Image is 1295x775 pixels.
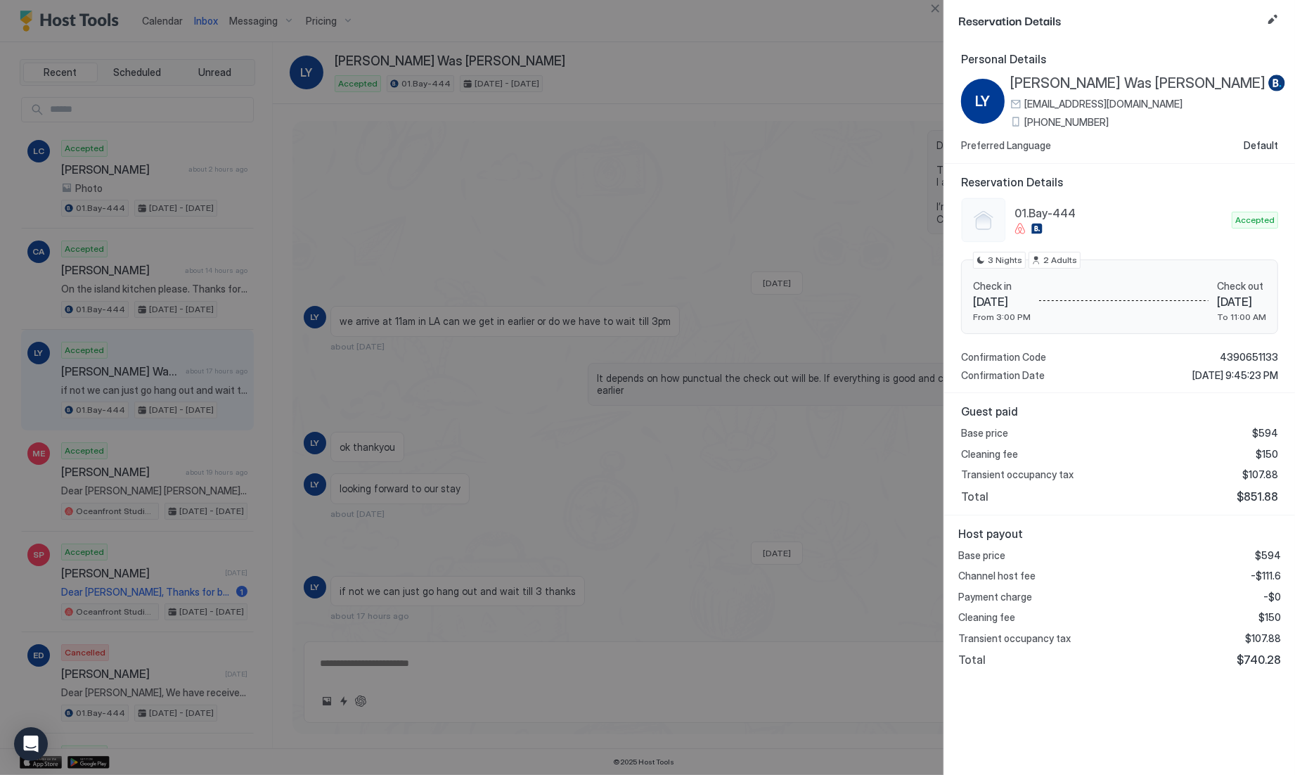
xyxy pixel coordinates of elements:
span: Base price [961,427,1008,440]
span: $150 [1256,448,1278,461]
button: Edit reservation [1264,11,1281,28]
span: 2 Adults [1043,254,1077,267]
span: Base price [958,549,1005,562]
span: -$0 [1263,591,1281,603]
span: $594 [1255,549,1281,562]
span: To 11:00 AM [1217,312,1266,322]
span: $107.88 [1245,632,1281,645]
span: Check out [1217,280,1266,293]
span: Check in [973,280,1031,293]
span: Reservation Details [961,175,1278,189]
span: $851.88 [1237,489,1278,504]
span: Transient occupancy tax [961,468,1074,481]
span: Accepted [1235,214,1275,226]
span: [EMAIL_ADDRESS][DOMAIN_NAME] [1024,98,1183,110]
span: Confirmation Code [961,351,1046,364]
span: Channel host fee [958,570,1036,582]
span: Total [958,653,986,667]
span: 01.Bay-444 [1014,206,1226,220]
span: $107.88 [1242,468,1278,481]
span: Cleaning fee [958,611,1015,624]
span: 4390651133 [1220,351,1278,364]
span: $150 [1258,611,1281,624]
span: Payment charge [958,591,1032,603]
span: Confirmation Date [961,369,1045,382]
span: $740.28 [1237,653,1281,667]
span: -$111.6 [1251,570,1281,582]
div: Open Intercom Messenger [14,727,48,761]
span: Total [961,489,988,504]
span: [DATE] [973,295,1031,309]
span: [PERSON_NAME] Was [PERSON_NAME] [1010,75,1265,92]
span: Cleaning fee [961,448,1018,461]
span: LY [976,91,991,112]
span: $594 [1252,427,1278,440]
span: Preferred Language [961,139,1051,152]
span: Guest paid [961,404,1278,418]
span: 3 Nights [988,254,1022,267]
span: Personal Details [961,52,1278,66]
span: Transient occupancy tax [958,632,1071,645]
span: Reservation Details [958,11,1261,29]
span: [PHONE_NUMBER] [1024,116,1109,129]
span: [DATE] 9:45:23 PM [1192,369,1278,382]
span: From 3:00 PM [973,312,1031,322]
span: Default [1244,139,1278,152]
span: Host payout [958,527,1281,541]
span: [DATE] [1217,295,1266,309]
